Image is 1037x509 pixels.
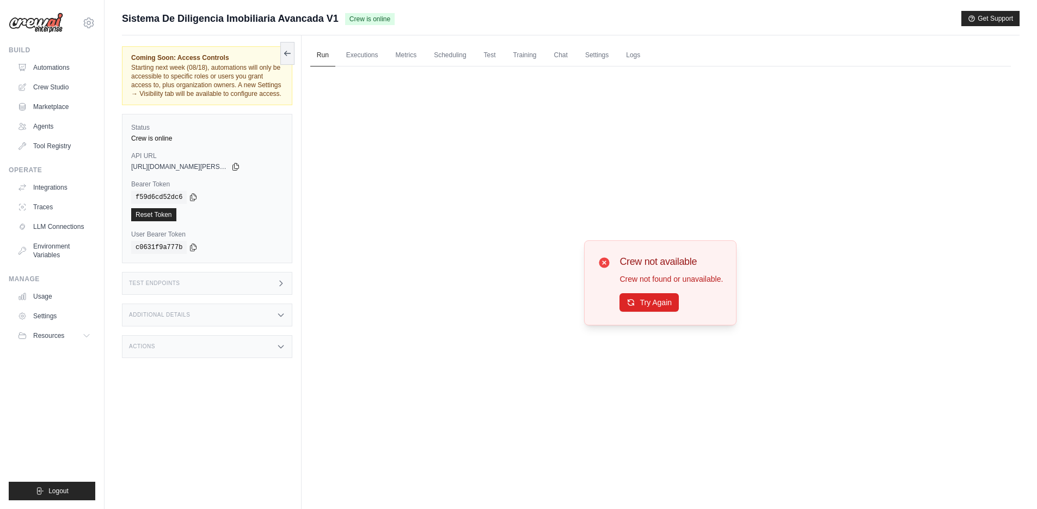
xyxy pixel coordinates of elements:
h3: Actions [129,343,155,350]
a: Run [310,44,335,67]
a: Chat [548,44,574,67]
a: Settings [579,44,615,67]
span: Coming Soon: Access Controls [131,53,283,62]
a: Metrics [389,44,424,67]
label: Bearer Token [131,180,283,189]
p: Crew not found or unavailable. [619,274,723,284]
code: c0631f9a777b [131,241,187,254]
div: Widget de chat [983,457,1037,509]
a: Logs [619,44,647,67]
label: User Bearer Token [131,230,283,239]
label: Status [131,123,283,132]
a: Traces [13,198,95,216]
span: Crew is online [345,13,395,25]
a: Test [477,44,502,67]
img: Logo [9,13,63,33]
button: Get Support [961,11,1020,26]
h3: Crew not available [619,254,723,269]
a: Settings [13,307,95,325]
h3: Additional Details [129,312,190,318]
span: [URL][DOMAIN_NAME][PERSON_NAME] [131,162,229,171]
a: Environment Variables [13,238,95,264]
a: Executions [340,44,385,67]
div: Build [9,46,95,54]
span: Starting next week (08/18), automations will only be accessible to specific roles or users you gr... [131,64,281,98]
button: Try Again [619,293,679,312]
div: Operate [9,166,95,174]
label: API URL [131,152,283,160]
code: f59d6cd52dc6 [131,191,187,204]
a: Marketplace [13,98,95,116]
span: Sistema De Diligencia Imobiliaria Avancada V1 [122,11,339,26]
a: Training [507,44,543,67]
a: Crew Studio [13,78,95,96]
a: Scheduling [427,44,473,67]
a: Reset Token [131,208,176,221]
h3: Test Endpoints [129,280,180,287]
a: Tool Registry [13,137,95,155]
button: Resources [13,327,95,344]
a: Automations [13,59,95,76]
span: Logout [48,487,69,495]
iframe: Chat Widget [983,457,1037,509]
a: LLM Connections [13,218,95,235]
div: Crew is online [131,134,283,143]
a: Agents [13,118,95,135]
a: Integrations [13,179,95,196]
div: Manage [9,275,95,283]
button: Logout [9,482,95,500]
span: Resources [33,331,64,340]
a: Usage [13,288,95,305]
